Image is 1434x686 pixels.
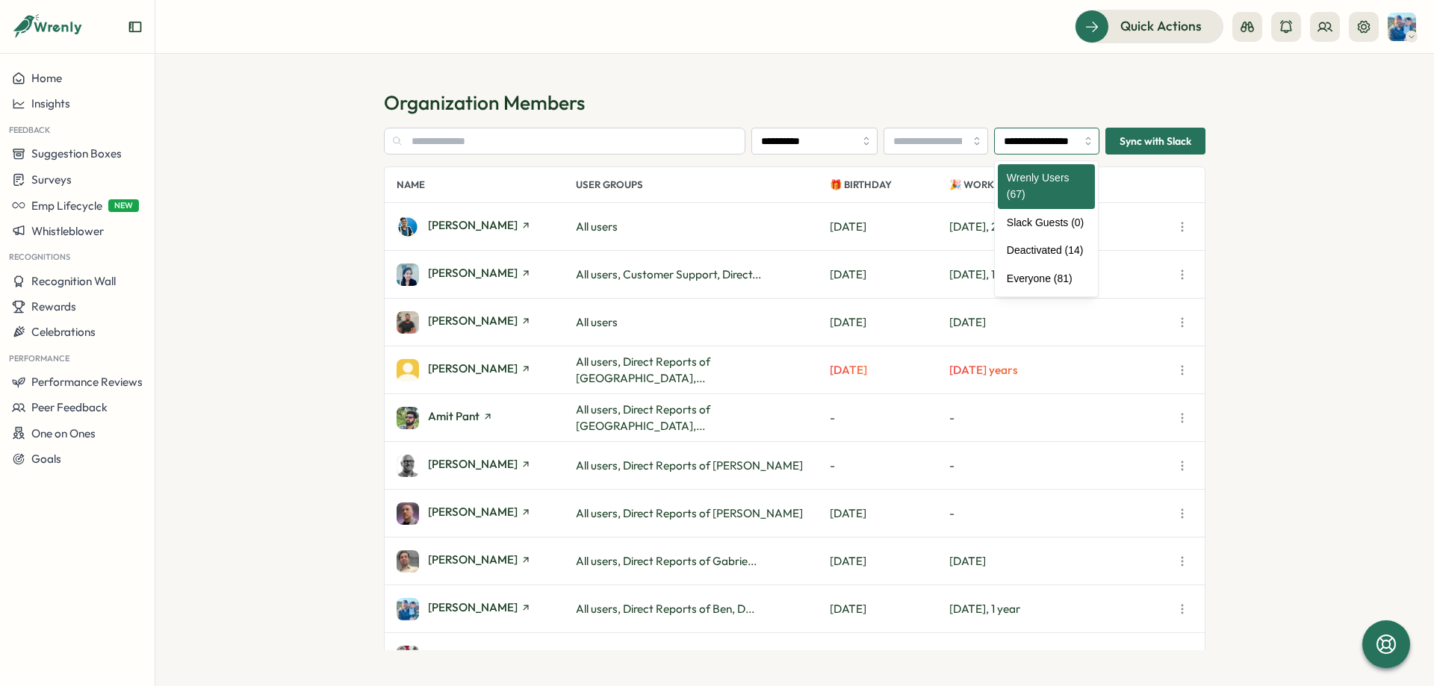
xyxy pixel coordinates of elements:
[428,219,518,231] span: [PERSON_NAME]
[949,458,1172,474] p: -
[397,311,576,334] a: Alex Erricker[PERSON_NAME]
[397,407,576,429] a: Amit PantAmit Pant
[108,199,139,212] span: NEW
[31,71,62,85] span: Home
[949,362,1172,378] p: [DATE] years
[428,650,518,661] span: [PERSON_NAME]
[576,167,830,202] p: User Groups
[576,219,618,234] span: All users
[397,646,576,668] a: Bjorn Halvorson[PERSON_NAME]
[949,266,1172,283] p: [DATE], 1 year
[31,96,70,110] span: Insights
[830,167,949,202] p: 🎁 Birthday
[397,359,576,381] a: Alisson[PERSON_NAME]
[949,219,1172,235] p: [DATE], 2 years
[576,402,710,433] span: All users, Direct Reports of [GEOGRAPHIC_DATA],...
[998,164,1096,208] div: Wrenly Users (67)
[830,314,949,331] p: [DATE]
[397,455,576,477] a: Andrew Maurer[PERSON_NAME]
[397,646,419,668] img: Bjorn Halvorson
[397,455,419,477] img: Andrew Maurer
[1120,128,1191,154] span: Sync with Slack
[31,274,116,288] span: Recognition Wall
[384,90,1205,116] h1: Organization Members
[397,550,576,573] a: Avneesh Kumar[PERSON_NAME]
[397,550,419,573] img: Avneesh Kumar
[830,219,949,235] p: [DATE]
[949,505,1172,522] p: -
[1120,16,1202,36] span: Quick Actions
[397,167,576,202] p: Name
[397,264,576,286] a: Akansha Singh[PERSON_NAME]
[949,314,1172,331] p: [DATE]
[397,407,419,429] img: Amit Pant
[576,554,757,568] span: All users, Direct Reports of Gabrie...
[998,209,1096,237] div: Slack Guests (0)
[428,363,518,374] span: [PERSON_NAME]
[1105,128,1205,155] button: Sync with Slack
[949,601,1172,617] p: [DATE], 1 year
[576,649,815,664] span: All users, Direct Reports of [PERSON_NAME],...
[397,598,576,620] a: Benjamin[PERSON_NAME]
[397,216,419,238] img: Abhiraj Sahu
[31,400,108,414] span: Peer Feedback
[949,167,1172,202] p: 🎉 Work Anniversary
[428,315,518,326] span: [PERSON_NAME]
[1388,13,1416,41] img: Benjamin
[576,267,761,281] span: All users, Customer Support, Direct...
[949,553,1172,570] p: [DATE]
[428,602,518,613] span: [PERSON_NAME]
[31,375,143,389] span: Performance Reviews
[397,264,419,286] img: Akansha Singh
[949,410,1172,426] p: -
[31,452,61,466] span: Goals
[31,325,96,339] span: Celebrations
[830,266,949,283] p: [DATE]
[576,602,754,616] span: All users, Direct Reports of Ben, D...
[830,601,949,617] p: [DATE]
[576,506,803,520] span: All users, Direct Reports of [PERSON_NAME]
[31,224,104,238] span: Whistleblower
[1075,10,1223,43] button: Quick Actions
[576,355,710,385] span: All users, Direct Reports of [GEOGRAPHIC_DATA],...
[31,172,72,187] span: Surveys
[998,237,1096,265] div: Deactivated (14)
[428,458,518,470] span: [PERSON_NAME]
[31,199,102,213] span: Emp Lifecycle
[830,649,949,665] p: [DATE]
[128,19,143,34] button: Expand sidebar
[428,554,518,565] span: [PERSON_NAME]
[31,426,96,440] span: One on Ones
[830,553,949,570] p: [DATE]
[31,299,76,314] span: Rewards
[428,506,518,517] span: [PERSON_NAME]
[949,649,1172,665] p: [DATE], 1 year
[397,598,419,620] img: Benjamin
[397,216,576,238] a: Abhiraj Sahu[PERSON_NAME]
[830,458,949,474] p: -
[576,458,803,473] span: All users, Direct Reports of [PERSON_NAME]
[576,315,618,329] span: All users
[397,359,419,381] img: Alisson
[31,146,122,160] span: Suggestion Boxes
[830,410,949,426] p: -
[397,502,419,525] img: Austin Heaton
[428,411,479,422] span: Amit Pant
[428,267,518,278] span: [PERSON_NAME]
[397,311,419,334] img: Alex Erricker
[830,362,949,378] p: [DATE]
[830,505,949,522] p: [DATE]
[998,265,1096,293] div: Everyone (81)
[397,502,576,525] a: Austin Heaton[PERSON_NAME]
